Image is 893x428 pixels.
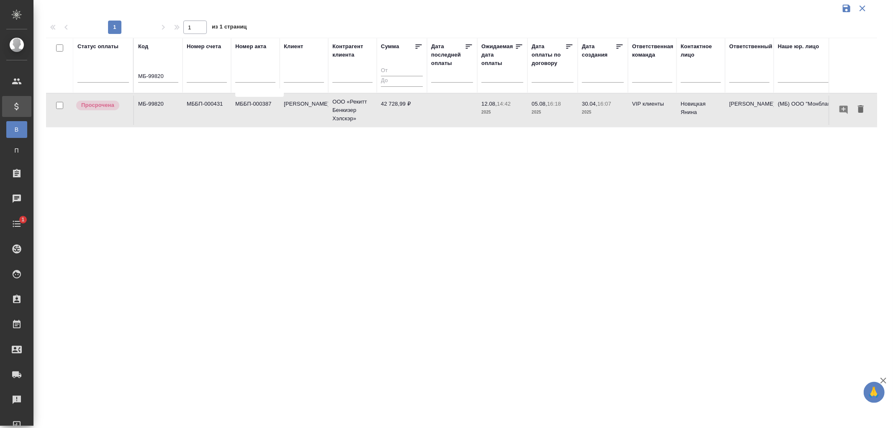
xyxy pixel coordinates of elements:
div: Ожидаемая дата оплаты [481,42,515,67]
div: Наше юр. лицо [778,42,819,51]
a: 1 [2,213,31,234]
a: П [6,142,27,159]
button: Сохранить фильтры [839,0,854,16]
p: Просрочена [81,101,114,109]
p: 2025 [582,108,624,117]
td: МБ-99820 [134,96,183,125]
span: 1 [16,215,29,224]
p: 2025 [532,108,574,117]
span: П [10,146,23,155]
p: 16:07 [597,101,611,107]
button: Удалить [854,102,868,117]
p: 30.04, [582,101,597,107]
td: МББП-000387 [231,96,280,125]
p: 05.08, [532,101,547,107]
div: Дата оплаты по договору [532,42,565,67]
div: Ответственный [729,42,772,51]
div: Дата создания [582,42,615,59]
span: из 1 страниц [212,22,247,34]
p: 12.08, [481,101,497,107]
p: ООО «Рекитт Бенкизер Хэлскэр» [332,98,373,123]
p: 16:18 [547,101,561,107]
div: Статус оплаты [77,42,118,51]
p: [PERSON_NAME] [284,100,324,108]
td: Новицкая Янина [677,96,725,125]
td: [PERSON_NAME] [725,96,774,125]
span: В [10,125,23,134]
div: Код [138,42,148,51]
div: Номер акта [235,42,266,51]
td: VIP клиенты [628,96,677,125]
p: 14:42 [497,101,511,107]
div: Дата последней оплаты [431,42,465,67]
div: Сумма [381,42,399,51]
td: 42 728,99 ₽ [377,96,427,125]
div: Ответственная команда [632,42,674,59]
button: 🙏 [864,382,885,403]
div: Контрагент клиента [332,42,373,59]
button: Сбросить фильтры [854,0,870,16]
span: 🙏 [867,384,881,401]
div: Контактное лицо [681,42,721,59]
p: 2025 [481,108,523,117]
td: МББП-000431 [183,96,231,125]
td: (МБ) ООО "Монблан" [774,96,874,125]
input: От [381,66,423,76]
input: До [381,76,423,86]
div: Клиент [284,42,303,51]
div: Номер счета [187,42,221,51]
a: В [6,121,27,138]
